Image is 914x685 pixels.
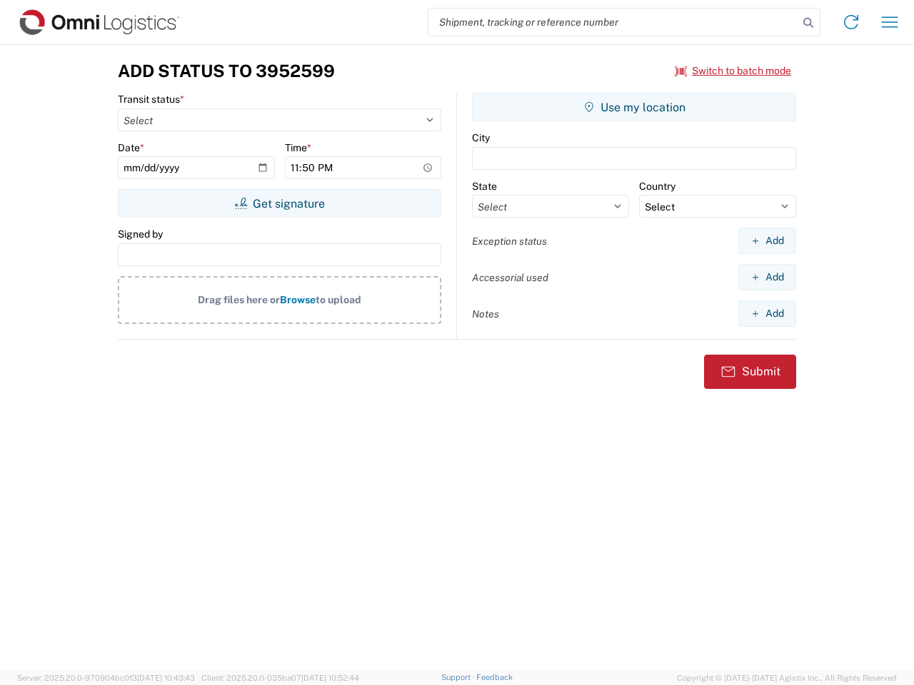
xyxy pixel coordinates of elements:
[704,355,796,389] button: Submit
[285,141,311,154] label: Time
[201,674,359,682] span: Client: 2025.20.0-035ba07
[738,264,796,290] button: Add
[280,294,316,305] span: Browse
[738,228,796,254] button: Add
[476,673,513,681] a: Feedback
[639,180,676,193] label: Country
[472,235,547,248] label: Exception status
[428,9,798,36] input: Shipment, tracking or reference number
[118,93,184,106] label: Transit status
[198,294,280,305] span: Drag files here or
[118,141,144,154] label: Date
[677,671,897,684] span: Copyright © [DATE]-[DATE] Agistix Inc., All Rights Reserved
[316,294,361,305] span: to upload
[472,308,499,320] label: Notes
[472,93,796,121] button: Use my location
[301,674,359,682] span: [DATE] 10:52:44
[472,180,497,193] label: State
[118,61,335,81] h3: Add Status to 3952599
[17,674,195,682] span: Server: 2025.20.0-970904bc0f3
[441,673,477,681] a: Support
[118,228,163,240] label: Signed by
[738,300,796,327] button: Add
[118,189,441,218] button: Get signature
[137,674,195,682] span: [DATE] 10:43:43
[675,59,791,83] button: Switch to batch mode
[472,131,490,144] label: City
[472,271,548,284] label: Accessorial used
